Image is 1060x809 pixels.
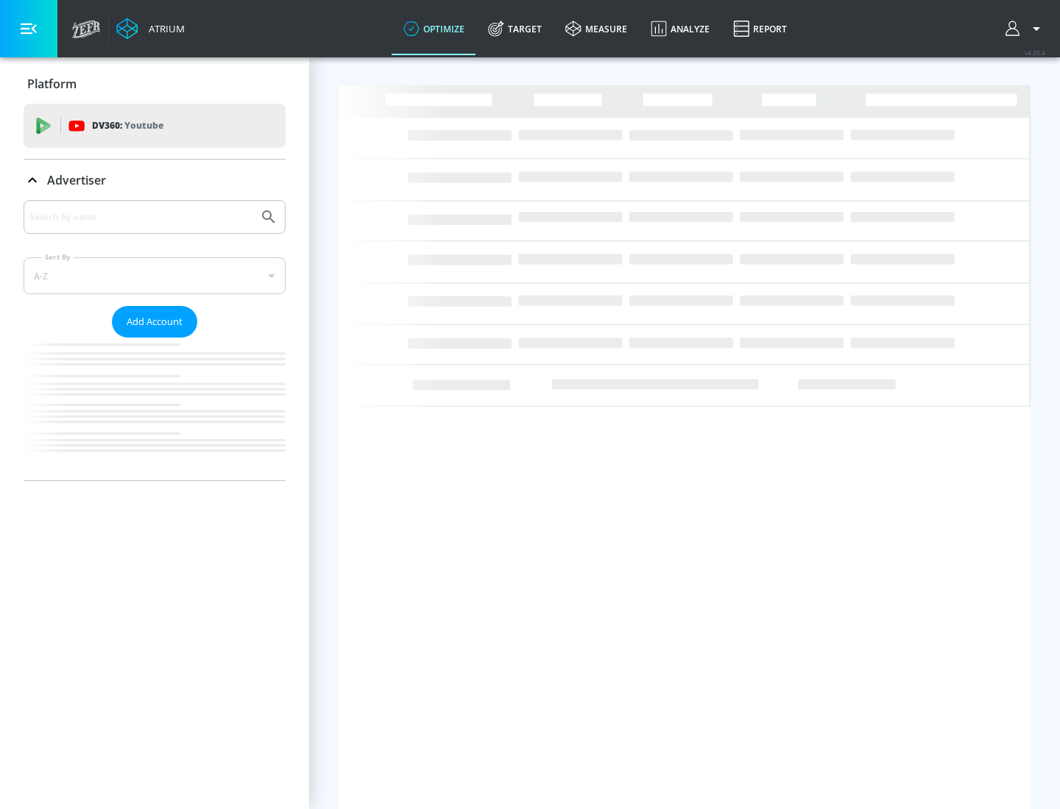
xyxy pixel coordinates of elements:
a: optimize [392,2,476,55]
div: Platform [24,63,286,104]
div: A-Z [24,257,286,294]
div: Advertiser [24,200,286,480]
p: Youtube [124,118,163,133]
button: Add Account [112,306,197,338]
span: Add Account [127,313,183,330]
p: DV360: [92,118,163,134]
label: Sort By [42,252,74,262]
p: Advertiser [47,172,106,188]
a: Target [476,2,554,55]
div: Atrium [143,22,185,35]
div: DV360: Youtube [24,104,286,148]
a: Report [721,2,799,55]
input: Search by name [29,207,252,227]
a: measure [554,2,639,55]
span: v 4.25.4 [1025,49,1045,57]
p: Platform [27,76,77,92]
div: Advertiser [24,160,286,201]
a: Atrium [116,18,185,40]
a: Analyze [639,2,721,55]
nav: list of Advertiser [24,338,286,480]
